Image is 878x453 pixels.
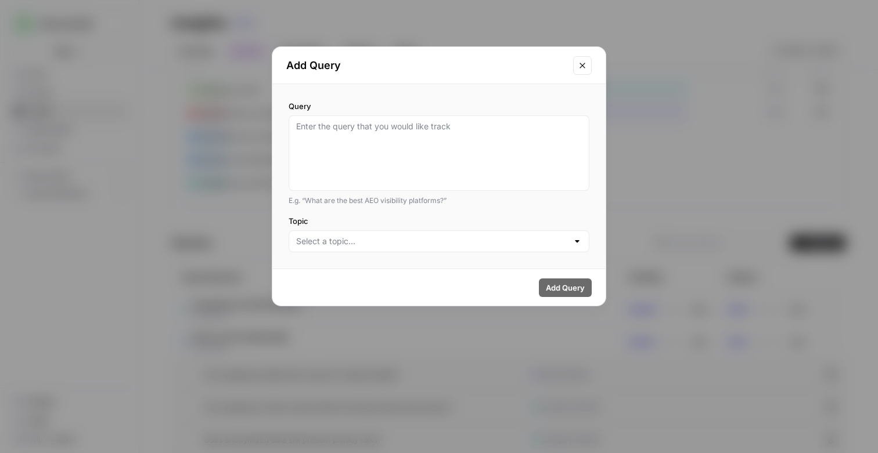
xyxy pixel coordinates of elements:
span: Add Query [546,282,585,293]
button: Close modal [573,56,592,75]
label: Topic [289,215,589,227]
div: E.g. “What are the best AEO visibility platforms?” [289,195,589,206]
h2: Add Query [286,57,566,74]
input: Select a topic... [296,235,568,247]
button: Add Query [539,278,592,297]
label: Query [289,100,589,112]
